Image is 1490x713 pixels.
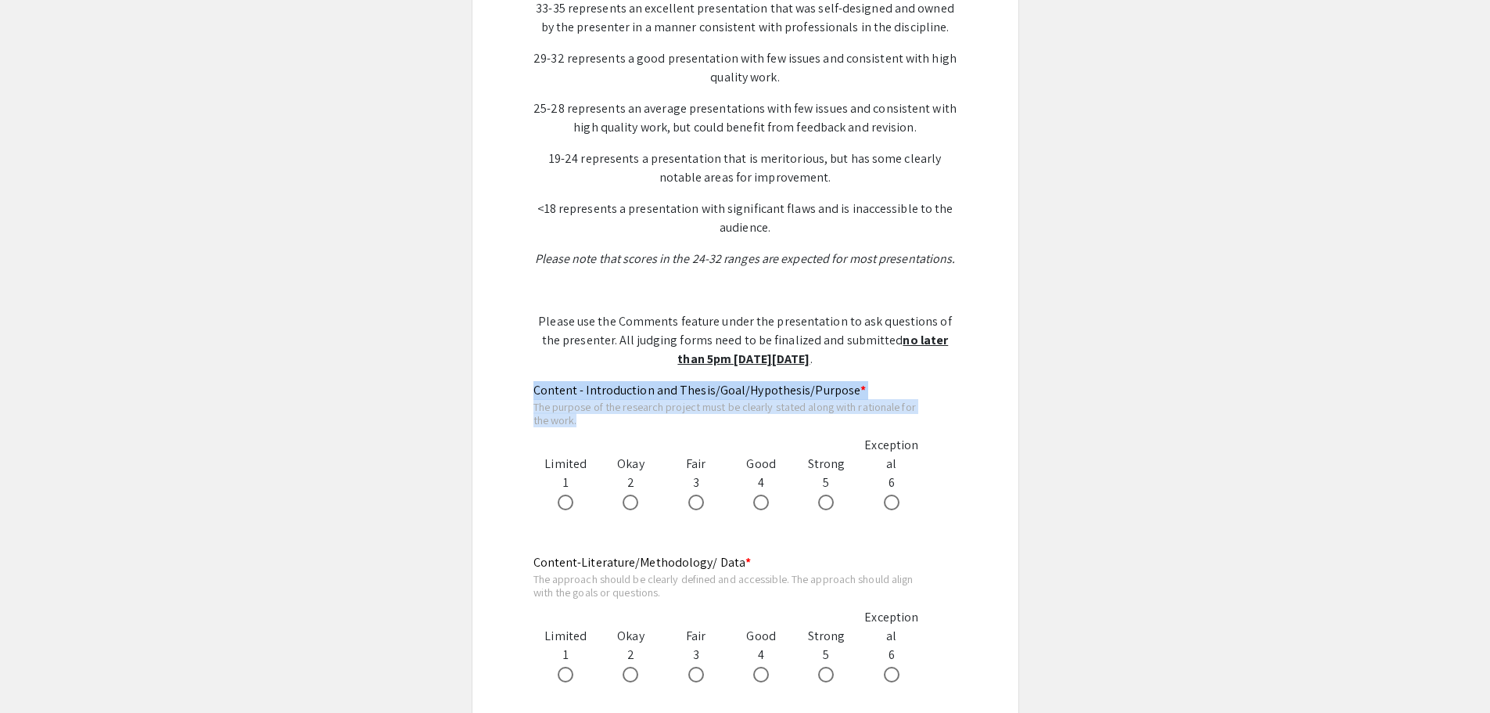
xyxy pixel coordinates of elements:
[533,382,867,398] mat-label: Content - Introduction and Thesis/Goal/Hypothesis/Purpose
[598,627,663,646] div: Okay
[859,608,924,683] div: 6
[598,455,663,511] div: 2
[794,455,859,511] div: 5
[533,49,957,87] p: 29-32 represents a good presentation with few issues and consistent with high quality work.
[533,572,925,600] div: The approach should be clearly defined and accessible. The approach should align with the goals o...
[533,455,598,511] div: 1
[538,313,951,348] span: Please use the Comments feature under the presentation to ask questions of the presenter. All jud...
[598,455,663,474] div: Okay
[533,455,598,474] div: Limited
[663,627,728,683] div: 3
[533,554,752,571] mat-label: Content-Literature/Methodology/ Data
[810,351,813,367] span: .
[859,436,924,474] div: Exceptional
[794,627,859,646] div: Strong
[533,149,957,187] p: 19-24 represents a presentation that is meritorious, but has some clearly notable areas for impro...
[533,627,598,646] div: Limited
[663,627,728,646] div: Fair
[728,455,793,511] div: 4
[859,608,924,646] div: Exceptional
[535,250,956,267] em: Please note that scores in the 24-32 ranges are expected for most presentations.
[598,627,663,683] div: 2
[794,627,859,683] div: 5
[859,436,924,511] div: 6
[728,627,793,646] div: Good
[12,643,66,701] iframe: Chat
[663,455,728,474] div: Fair
[533,200,957,237] p: <18 represents a presentation with significant flaws and is inaccessible to the audience.
[533,400,925,427] div: The purpose of the research project must be clearly stated along with rationale for the work.
[533,627,598,683] div: 1
[533,99,957,137] p: 25-28 represents an average presentations with few issues and consistent with high quality work, ...
[663,455,728,511] div: 3
[728,455,793,474] div: Good
[728,627,793,683] div: 4
[677,332,948,367] u: no later than 5pm [DATE][DATE]
[794,455,859,474] div: Strong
